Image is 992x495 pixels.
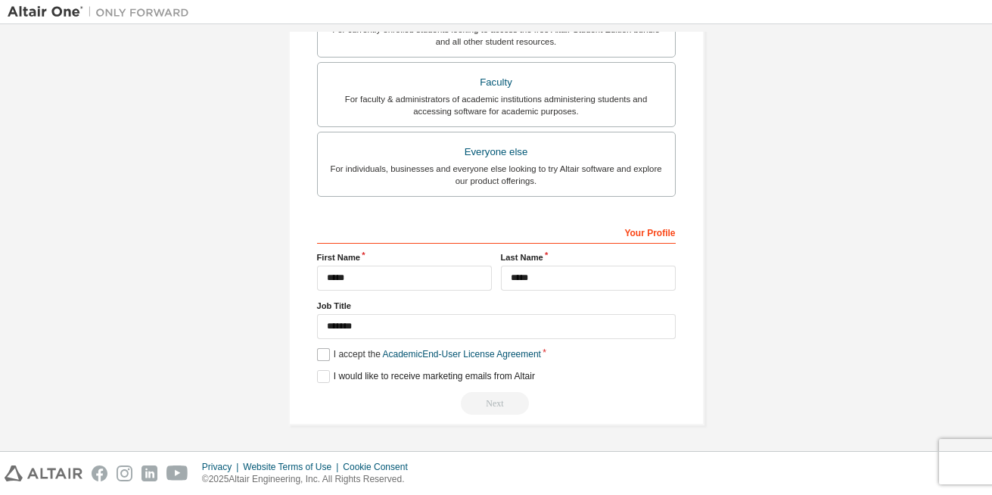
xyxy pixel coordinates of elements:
label: I would like to receive marketing emails from Altair [317,370,535,383]
label: Last Name [501,251,676,263]
div: Read and acccept EULA to continue [317,392,676,415]
img: Altair One [8,5,197,20]
div: For faculty & administrators of academic institutions administering students and accessing softwa... [327,93,666,117]
div: Website Terms of Use [243,461,343,473]
div: Faculty [327,72,666,93]
img: instagram.svg [117,465,132,481]
label: I accept the [317,348,541,361]
label: Job Title [317,300,676,312]
div: For individuals, businesses and everyone else looking to try Altair software and explore our prod... [327,163,666,187]
div: Cookie Consent [343,461,416,473]
div: Everyone else [327,142,666,163]
a: Academic End-User License Agreement [383,349,541,360]
p: © 2025 Altair Engineering, Inc. All Rights Reserved. [202,473,417,486]
div: For currently enrolled students looking to access the free Altair Student Edition bundle and all ... [327,23,666,48]
img: youtube.svg [166,465,188,481]
div: Privacy [202,461,243,473]
label: First Name [317,251,492,263]
div: Your Profile [317,219,676,244]
img: altair_logo.svg [5,465,82,481]
img: facebook.svg [92,465,107,481]
img: linkedin.svg [141,465,157,481]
